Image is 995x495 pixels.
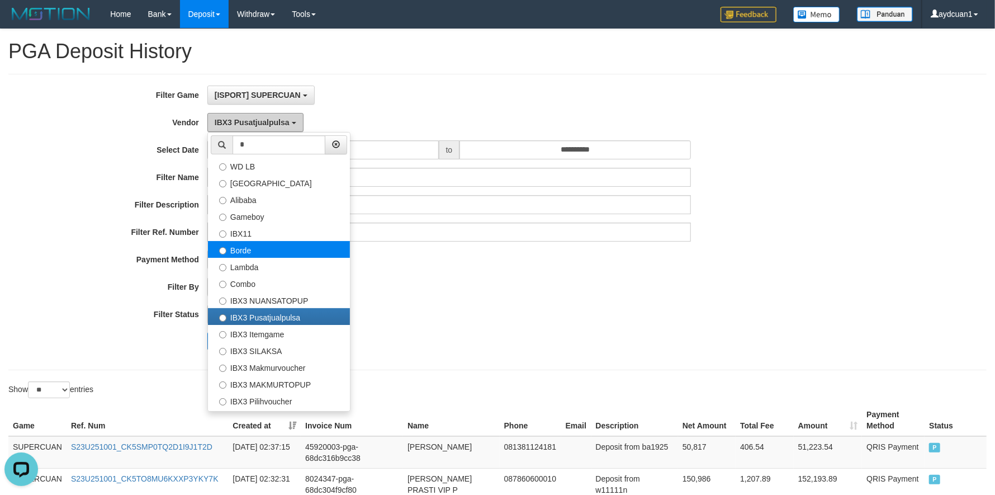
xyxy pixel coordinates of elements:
label: IBX3 Pilihvoucher [208,392,350,409]
label: IBX3 Itemgame [208,325,350,342]
h1: PGA Deposit History [8,40,987,63]
td: 50,817 [678,436,736,469]
label: Combo [208,275,350,291]
input: [GEOGRAPHIC_DATA] [219,180,226,187]
button: Open LiveChat chat widget [4,4,38,38]
th: Status [925,404,987,436]
img: panduan.png [857,7,913,22]
th: Payment Method [862,404,925,436]
input: IBX3 Pilihvoucher [219,398,226,406]
input: IBX3 MAKMURTOPUP [219,381,226,389]
td: SUPERCUAN [8,436,67,469]
label: IBX3 Pusatjualpulsa [208,308,350,325]
img: MOTION_logo.png [8,6,93,22]
input: IBX3 Pusatjualpulsa [219,314,226,322]
label: IBX3 NUANSATOPUP [208,291,350,308]
th: Email [561,404,591,436]
th: Net Amount [678,404,736,436]
td: QRIS Payment [862,436,925,469]
a: S23U251001_CK5SMP0TQ2D1I9J1T2D [71,442,212,451]
input: Borde [219,247,226,254]
label: IBX3 MAKMURTOPUP [208,375,350,392]
th: Created at: activate to sort column ascending [228,404,301,436]
input: WD LB [219,163,226,171]
input: Alibaba [219,197,226,204]
th: Total Fee [736,404,793,436]
button: [ISPORT] SUPERCUAN [207,86,315,105]
input: IBX11 [219,230,226,238]
button: IBX3 Pusatjualpulsa [207,113,304,132]
th: Description [591,404,678,436]
span: [ISPORT] SUPERCUAN [215,91,301,100]
label: WD LB [208,157,350,174]
td: [PERSON_NAME] [403,436,500,469]
img: Feedback.jpg [721,7,776,22]
th: Name [403,404,500,436]
select: Showentries [28,381,70,398]
input: IBX3 NUANSATOPUP [219,298,226,305]
td: 406.54 [736,436,793,469]
td: Deposit from ba1925 [591,436,678,469]
span: IBX3 Pusatjualpulsa [215,118,290,127]
a: S23U251001_CK5TO8MU6KXXP3YKY7K [71,474,219,483]
th: Phone [500,404,561,436]
input: Combo [219,281,226,288]
label: IBX11 [208,224,350,241]
td: 51,223.54 [794,436,863,469]
input: IBX3 SILAKSA [219,348,226,355]
input: IBX3 Itemgame [219,331,226,338]
span: PAID [929,475,940,484]
span: to [439,140,460,159]
label: Borde [208,241,350,258]
label: IBX3 Makmurvoucher [208,359,350,375]
input: IBX3 Makmurvoucher [219,365,226,372]
td: [DATE] 02:37:15 [228,436,301,469]
label: IBX3 SILAKSA [208,342,350,359]
input: Gameboy [219,214,226,221]
th: Ref. Num [67,404,228,436]
td: 45920003-pga-68dc316b9cc38 [301,436,403,469]
label: Lambda [208,258,350,275]
img: Button%20Memo.svg [793,7,840,22]
th: Invoice Num [301,404,403,436]
th: Game [8,404,67,436]
label: [GEOGRAPHIC_DATA] [208,174,350,191]
span: PAID [929,443,940,452]
input: Lambda [219,264,226,271]
th: Amount: activate to sort column ascending [794,404,863,436]
label: IBX3 DINAMYCPRINTING [208,409,350,426]
label: Show entries [8,381,93,398]
label: Alibaba [208,191,350,208]
label: Gameboy [208,208,350,224]
td: 081381124181 [500,436,561,469]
